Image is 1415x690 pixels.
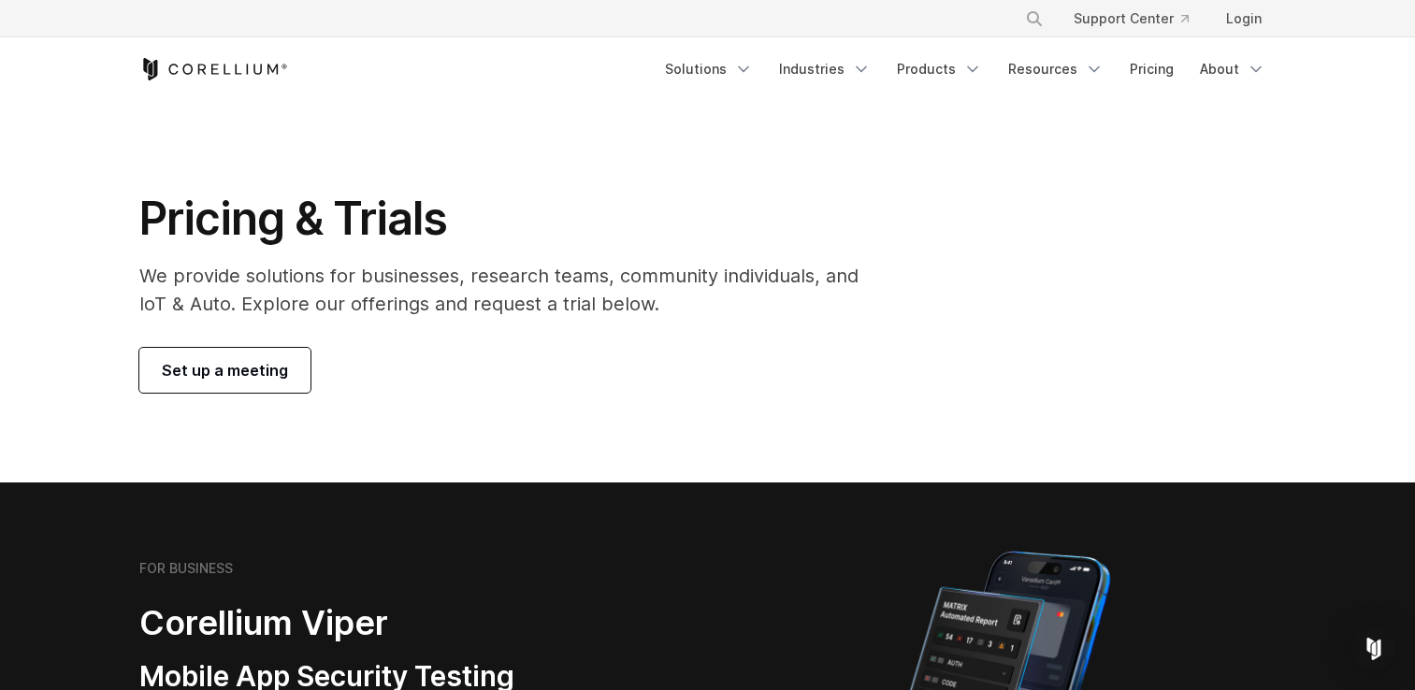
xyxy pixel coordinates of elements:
h6: FOR BUSINESS [139,560,233,577]
a: Support Center [1059,2,1204,36]
button: Search [1018,2,1051,36]
a: Resources [997,52,1115,86]
p: We provide solutions for businesses, research teams, community individuals, and IoT & Auto. Explo... [139,262,885,318]
div: Open Intercom Messenger [1351,626,1396,671]
span: Set up a meeting [162,359,288,381]
div: Navigation Menu [654,52,1277,86]
a: Products [886,52,993,86]
a: Solutions [654,52,764,86]
a: About [1189,52,1277,86]
a: Corellium Home [139,58,288,80]
h2: Corellium Viper [139,602,618,644]
a: Login [1211,2,1277,36]
a: Pricing [1119,52,1185,86]
div: Navigation Menu [1003,2,1277,36]
a: Industries [768,52,882,86]
h1: Pricing & Trials [139,191,885,247]
a: Set up a meeting [139,348,310,393]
